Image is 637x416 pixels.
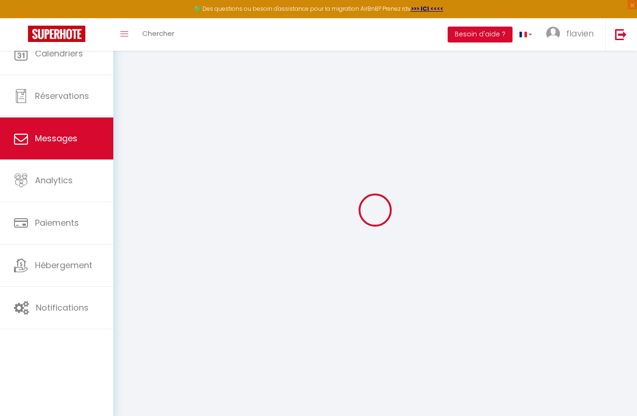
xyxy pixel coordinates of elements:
[615,28,627,40] img: logout
[135,18,181,51] a: Chercher
[539,18,605,51] a: ... flavien
[35,90,89,102] span: Réservations
[35,132,77,144] span: Messages
[566,28,594,39] span: flavien
[35,259,92,271] span: Hébergement
[448,27,512,42] button: Besoin d'aide ?
[35,48,83,59] span: Calendriers
[142,28,174,38] span: Chercher
[36,302,89,313] span: Notifications
[411,5,443,13] a: >>> ICI <<<<
[546,27,560,41] img: ...
[35,217,79,229] span: Paiements
[35,174,73,186] span: Analytics
[28,26,85,42] img: Super Booking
